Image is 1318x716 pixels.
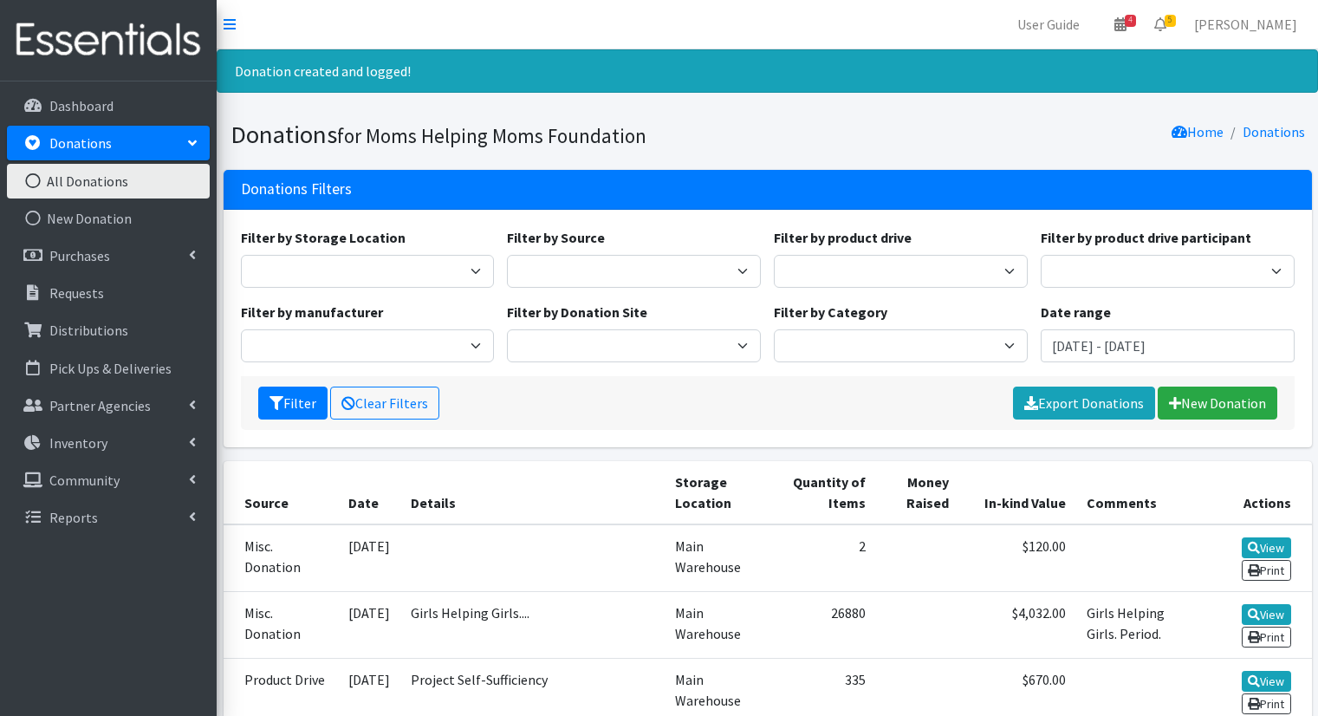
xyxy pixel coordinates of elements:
[7,313,210,348] a: Distributions
[49,134,112,152] p: Donations
[7,126,210,160] a: Donations
[1041,227,1251,248] label: Filter by product drive participant
[1242,537,1291,558] a: View
[7,351,210,386] a: Pick Ups & Deliveries
[241,180,352,199] h3: Donations Filters
[7,426,210,460] a: Inventory
[507,302,647,322] label: Filter by Donation Site
[1013,387,1155,420] a: Export Donations
[49,360,172,377] p: Pick Ups & Deliveries
[959,524,1076,592] td: $120.00
[49,284,104,302] p: Requests
[772,461,875,524] th: Quantity of Items
[1242,627,1291,648] a: Print
[665,524,772,592] td: Main Warehouse
[224,591,339,658] td: Misc. Donation
[224,524,339,592] td: Misc. Donation
[772,591,875,658] td: 26880
[1041,329,1295,362] input: January 1, 2011 - December 31, 2011
[338,461,400,524] th: Date
[1242,671,1291,692] a: View
[959,461,1076,524] th: In-kind Value
[49,397,151,414] p: Partner Agencies
[49,97,114,114] p: Dashboard
[1076,461,1207,524] th: Comments
[7,164,210,199] a: All Donations
[258,387,328,420] button: Filter
[49,472,120,489] p: Community
[217,49,1318,93] div: Donation created and logged!
[7,276,210,310] a: Requests
[7,201,210,236] a: New Donation
[1140,7,1180,42] a: 5
[400,591,665,658] td: Girls Helping Girls....
[1076,591,1207,658] td: Girls Helping Girls. Period.
[774,302,887,322] label: Filter by Category
[230,120,762,150] h1: Donations
[7,388,210,423] a: Partner Agencies
[1242,604,1291,625] a: View
[7,11,210,69] img: HumanEssentials
[400,461,665,524] th: Details
[1242,560,1291,581] a: Print
[665,591,772,658] td: Main Warehouse
[507,227,605,248] label: Filter by Source
[1172,123,1224,140] a: Home
[224,461,339,524] th: Source
[7,238,210,273] a: Purchases
[1207,461,1311,524] th: Actions
[338,524,400,592] td: [DATE]
[1243,123,1305,140] a: Donations
[665,461,772,524] th: Storage Location
[1125,15,1136,27] span: 4
[49,247,110,264] p: Purchases
[1041,302,1111,322] label: Date range
[7,463,210,498] a: Community
[49,509,98,526] p: Reports
[1180,7,1311,42] a: [PERSON_NAME]
[1003,7,1094,42] a: User Guide
[330,387,439,420] a: Clear Filters
[49,322,128,339] p: Distributions
[772,524,875,592] td: 2
[7,500,210,535] a: Reports
[959,591,1076,658] td: $4,032.00
[337,123,646,148] small: for Moms Helping Moms Foundation
[49,434,107,452] p: Inventory
[338,591,400,658] td: [DATE]
[7,88,210,123] a: Dashboard
[774,227,912,248] label: Filter by product drive
[1242,693,1291,714] a: Print
[1158,387,1277,420] a: New Donation
[1165,15,1176,27] span: 5
[1100,7,1140,42] a: 4
[876,461,960,524] th: Money Raised
[241,302,383,322] label: Filter by manufacturer
[241,227,406,248] label: Filter by Storage Location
